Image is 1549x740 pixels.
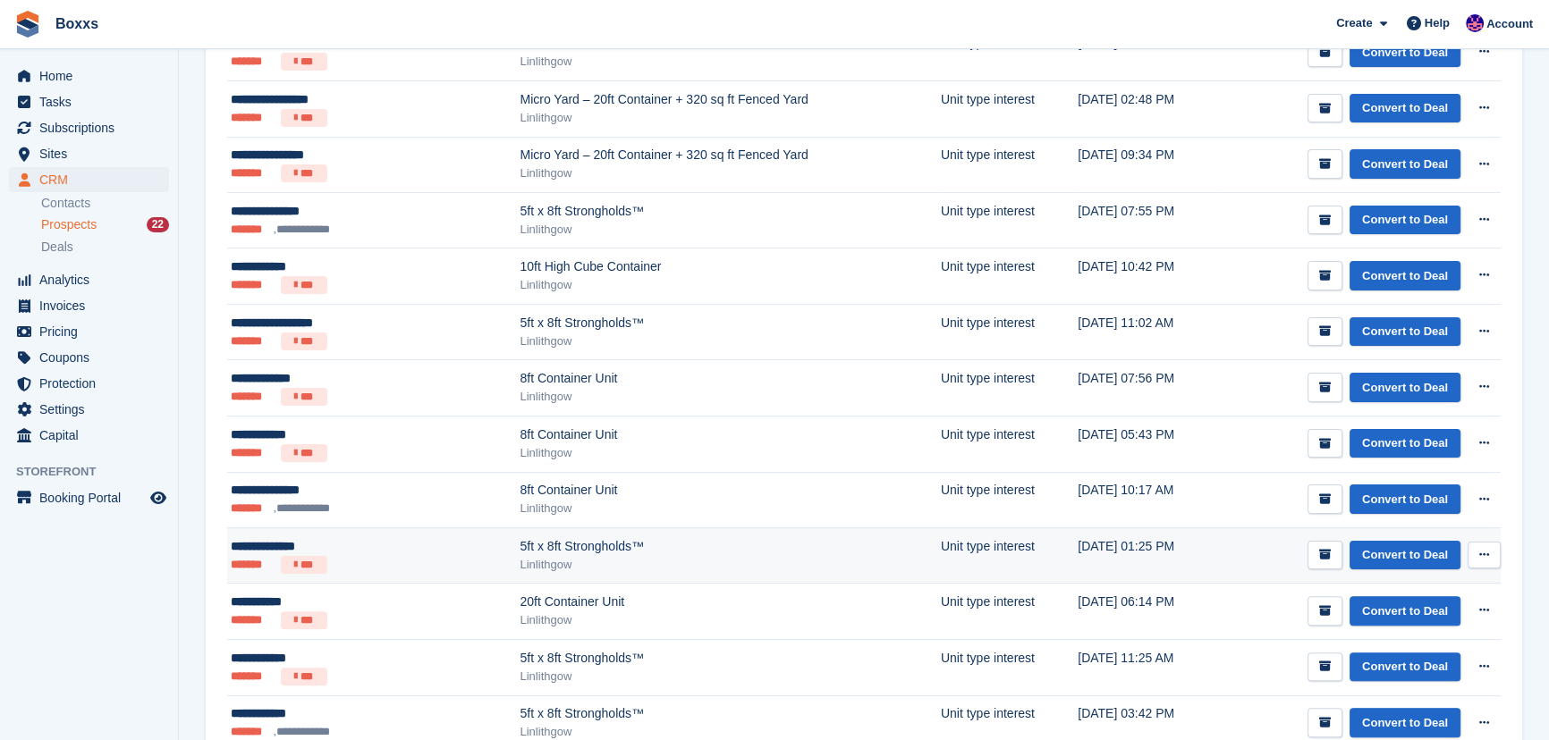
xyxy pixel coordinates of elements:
[39,345,147,370] span: Coupons
[39,319,147,344] span: Pricing
[941,193,1078,248] td: Unit type interest
[1078,472,1218,527] td: [DATE] 10:17 AM
[1350,373,1460,402] a: Convert to Deal
[520,444,940,462] div: Linlithgow
[520,146,940,164] div: Micro Yard – 20ft Container + 320 sq ft Fenced Yard
[520,425,940,444] div: 8ft Container Unit
[520,332,940,350] div: Linlithgow
[941,304,1078,360] td: Unit type interest
[520,388,940,406] div: Linlithgow
[39,63,147,88] span: Home
[520,500,940,517] div: Linlithgow
[41,216,97,233] span: Prospects
[520,257,940,276] div: 10ft High Cube Container
[520,668,940,685] div: Linlithgow
[39,115,147,140] span: Subscriptions
[41,215,169,234] a: Prospects 22
[1078,360,1218,416] td: [DATE] 07:56 PM
[41,239,73,256] span: Deals
[1078,80,1218,137] td: [DATE] 02:48 PM
[39,167,147,192] span: CRM
[941,137,1078,193] td: Unit type interest
[941,248,1078,305] td: Unit type interest
[941,416,1078,473] td: Unit type interest
[520,276,940,294] div: Linlithgow
[41,195,169,212] a: Contacts
[9,63,169,88] a: menu
[520,53,940,71] div: Linlithgow
[39,293,147,318] span: Invoices
[9,371,169,396] a: menu
[9,319,169,344] a: menu
[941,527,1078,584] td: Unit type interest
[520,556,940,574] div: Linlithgow
[1350,541,1460,570] a: Convert to Deal
[520,537,940,556] div: 5ft x 8ft Strongholds™
[9,485,169,510] a: menu
[520,649,940,668] div: 5ft x 8ft Strongholds™
[39,267,147,292] span: Analytics
[520,164,940,182] div: Linlithgow
[941,472,1078,527] td: Unit type interest
[1078,304,1218,360] td: [DATE] 11:02 AM
[1336,14,1372,32] span: Create
[39,89,147,114] span: Tasks
[1350,596,1460,626] a: Convert to Deal
[1078,137,1218,193] td: [DATE] 09:34 PM
[14,11,41,38] img: stora-icon-8386f47178a22dfd0bd8f6a31ec36ba5ce8667c1dd55bd0f319d3a0aa187defe.svg
[1466,14,1484,32] img: Jamie Malcolm
[9,345,169,370] a: menu
[1078,248,1218,305] td: [DATE] 10:42 PM
[48,9,106,38] a: Boxxs
[9,115,169,140] a: menu
[1350,38,1460,67] a: Convert to Deal
[1350,484,1460,514] a: Convert to Deal
[1078,584,1218,640] td: [DATE] 06:14 PM
[39,397,147,422] span: Settings
[520,704,940,723] div: 5ft x 8ft Strongholds™
[520,314,940,332] div: 5ft x 8ft Strongholds™
[520,481,940,500] div: 8ft Container Unit
[39,141,147,166] span: Sites
[1078,639,1218,695] td: [DATE] 11:25 AM
[1425,14,1450,32] span: Help
[16,463,178,481] span: Storefront
[39,423,147,448] span: Capital
[520,611,940,629] div: Linlithgow
[9,167,169,192] a: menu
[941,25,1078,81] td: Unit type interest
[1078,527,1218,584] td: [DATE] 01:25 PM
[520,221,940,239] div: Linlithgow
[9,423,169,448] a: menu
[941,80,1078,137] td: Unit type interest
[9,267,169,292] a: menu
[39,371,147,396] span: Protection
[520,109,940,127] div: Linlithgow
[39,485,147,510] span: Booking Portal
[520,593,940,611] div: 20ft Container Unit
[1350,317,1460,347] a: Convert to Deal
[1350,429,1460,458] a: Convert to Deal
[520,90,940,109] div: Micro Yard – 20ft Container + 320 sq ft Fenced Yard
[941,584,1078,640] td: Unit type interest
[147,217,169,232] div: 22
[1078,25,1218,81] td: [DATE] 10:17 AM
[9,141,169,166] a: menu
[941,639,1078,695] td: Unit type interest
[520,202,940,221] div: 5ft x 8ft Strongholds™
[1078,193,1218,248] td: [DATE] 07:55 PM
[941,360,1078,416] td: Unit type interest
[9,89,169,114] a: menu
[1350,94,1460,123] a: Convert to Deal
[1350,261,1460,290] a: Convert to Deal
[1350,652,1460,682] a: Convert to Deal
[1350,206,1460,235] a: Convert to Deal
[1078,416,1218,473] td: [DATE] 05:43 PM
[41,238,169,256] a: Deals
[1350,708,1460,737] a: Convert to Deal
[9,397,169,422] a: menu
[1350,149,1460,179] a: Convert to Deal
[520,369,940,388] div: 8ft Container Unit
[1486,15,1533,33] span: Account
[148,487,169,509] a: Preview store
